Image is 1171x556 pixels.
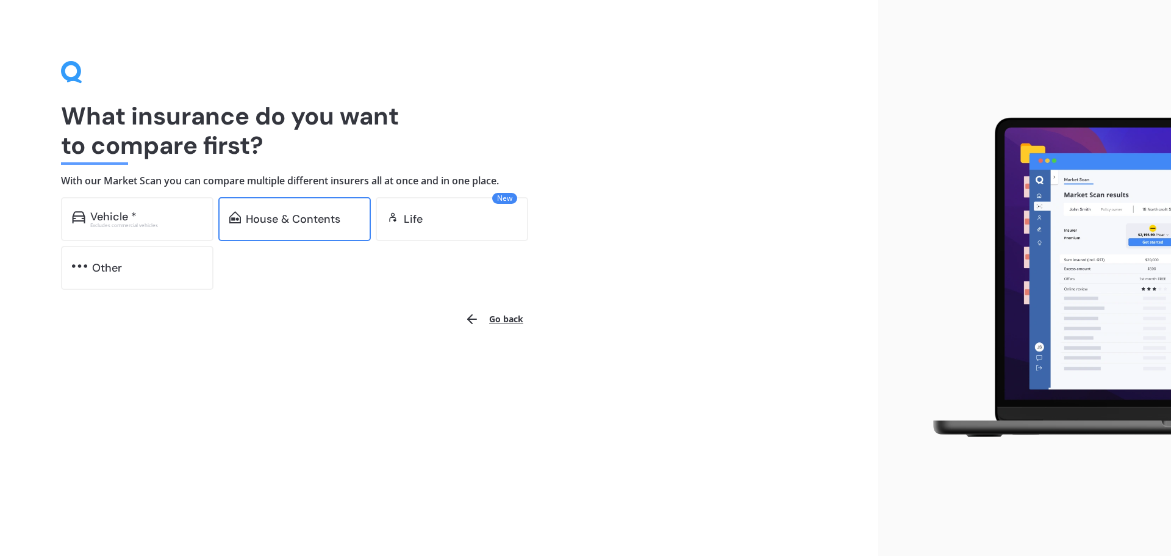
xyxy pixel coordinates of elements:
img: home-and-contents.b802091223b8502ef2dd.svg [229,211,241,223]
img: other.81dba5aafe580aa69f38.svg [72,260,87,272]
div: Other [92,262,122,274]
div: House & Contents [246,213,340,225]
img: car.f15378c7a67c060ca3f3.svg [72,211,85,223]
h1: What insurance do you want to compare first? [61,101,817,160]
span: New [492,193,517,204]
div: Excludes commercial vehicles [90,223,202,228]
button: Go back [457,305,531,334]
img: laptop.webp [915,110,1171,446]
img: life.f720d6a2d7cdcd3ad642.svg [387,211,399,223]
h4: With our Market Scan you can compare multiple different insurers all at once and in one place. [61,175,817,187]
div: Life [404,213,423,225]
div: Vehicle * [90,211,137,223]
